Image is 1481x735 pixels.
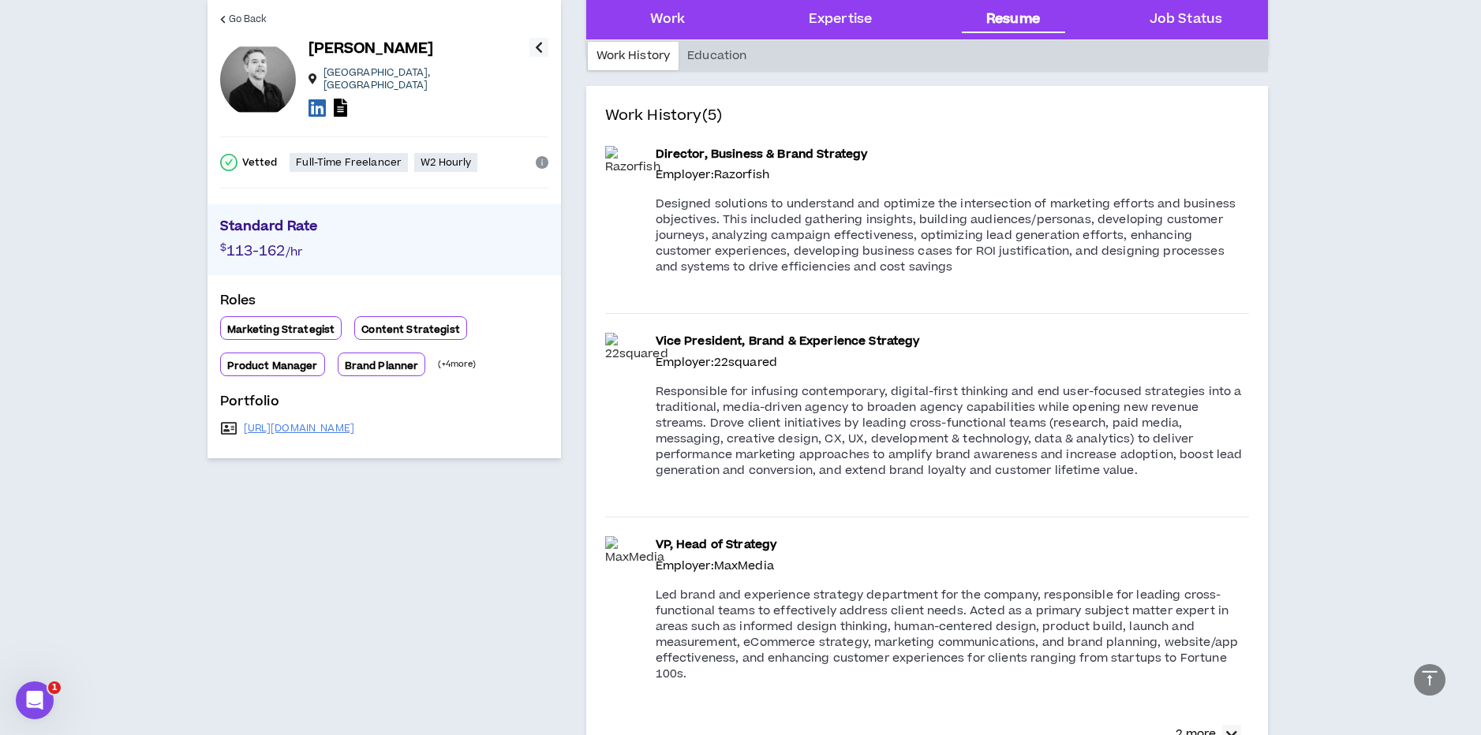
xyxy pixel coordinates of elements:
[220,154,237,171] span: check-circle
[656,558,1249,575] p: Employer: MaxMedia
[605,105,1249,127] h4: Work History (5)
[605,333,668,363] img: 22squared
[242,156,278,169] p: Vetted
[226,241,286,262] span: 113-162
[656,536,1249,554] p: VP, Head of Strategy
[656,166,1249,184] p: Employer: Razorfish
[656,196,1249,275] p: Designed solutions to understand and optimize the intersection of marketing efforts and business ...
[220,217,548,241] p: Standard Rate
[309,38,434,60] p: [PERSON_NAME]
[421,156,471,169] p: W2 Hourly
[48,681,61,694] span: 1
[229,12,267,27] span: Go Back
[361,323,460,336] p: Content Strategist
[656,146,1249,163] p: Director, Business & Brand Strategy
[296,156,402,169] p: Full-Time Freelancer
[438,358,476,371] p: (+ 4 more)
[1150,9,1222,30] div: Job Status
[650,9,686,30] div: Work
[345,360,419,372] p: Brand Planner
[605,146,660,176] img: Razorfish
[656,333,1249,350] p: Vice President, Brand & Experience Strategy
[324,66,529,91] p: [GEOGRAPHIC_DATA] , [GEOGRAPHIC_DATA]
[656,588,1249,682] p: Led brand and experience strategy department for the company, responsible for leading cross-funct...
[588,42,679,70] div: Work History
[809,9,872,30] div: Expertise
[656,384,1249,479] p: Responsible for infusing contemporary, digital-first thinking and end user-focused strategies int...
[244,422,355,435] a: [URL][DOMAIN_NAME]
[656,354,1249,371] p: Employer: 22squared
[286,244,302,260] span: /hr
[679,42,755,70] div: Education
[220,392,548,417] p: Portfolio
[220,291,548,316] p: Roles
[536,156,548,169] span: info-circle
[605,536,665,566] img: MaxMedia
[227,360,318,372] p: Product Manager
[1420,669,1439,688] span: vertical-align-top
[227,323,335,336] p: Marketing Strategist
[220,241,226,255] span: $
[986,9,1040,30] div: Resume
[16,681,54,719] iframe: Intercom live chat
[220,42,296,118] div: Shane W.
